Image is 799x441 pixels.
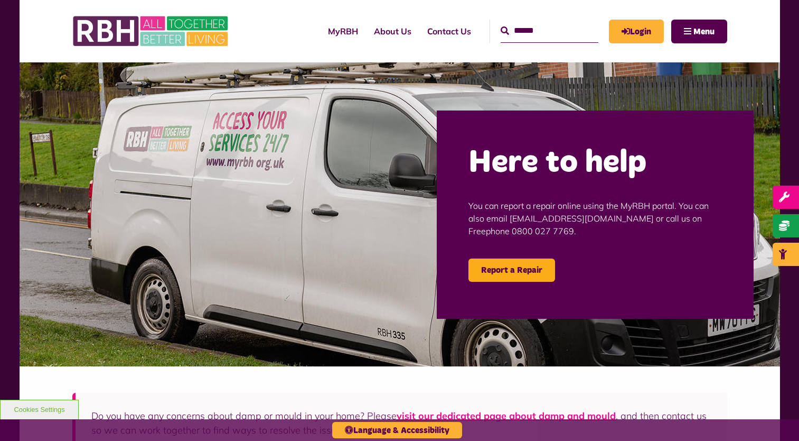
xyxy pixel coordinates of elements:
iframe: Netcall Web Assistant for live chat [751,393,799,441]
span: Menu [693,27,715,36]
button: Navigation [671,20,727,43]
a: Contact Us [419,17,479,45]
p: Do you have any concerns about damp or mould in your home? Please , and then contact us so we can... [91,409,711,437]
img: Repairs 6 [20,62,780,366]
p: You can report a repair online using the MyRBH portal. You can also email [EMAIL_ADDRESS][DOMAIN_... [468,183,722,253]
img: RBH [72,11,231,52]
a: About Us [366,17,419,45]
h2: Here to help [468,142,722,183]
a: MyRBH [320,17,366,45]
a: Report a Repair [468,259,555,282]
a: visit our dedicated page about damp and mould [397,410,616,422]
a: MyRBH [609,20,664,43]
button: Language & Accessibility [332,422,462,438]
